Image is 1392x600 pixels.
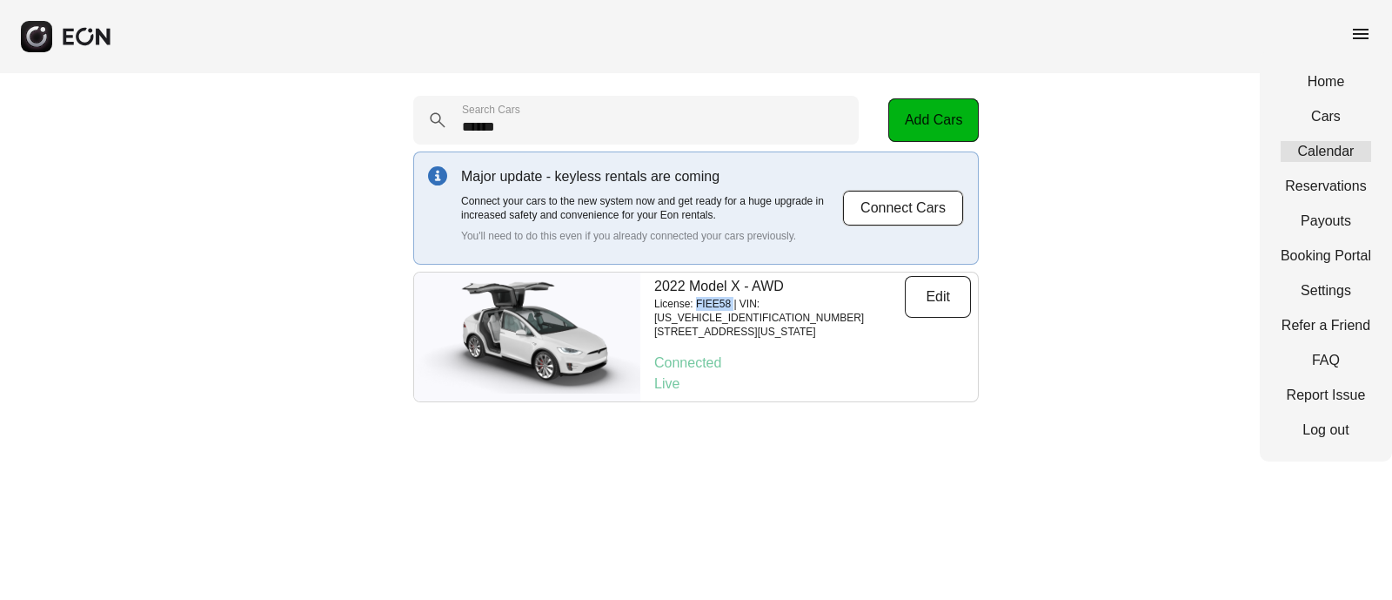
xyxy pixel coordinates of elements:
button: Add Cars [888,98,979,142]
label: Search Cars [462,103,520,117]
img: car [414,280,640,394]
p: You'll need to do this even if you already connected your cars previously. [461,229,842,243]
a: Cars [1281,106,1371,127]
p: Live [654,374,971,394]
a: Home [1281,71,1371,92]
p: 2022 Model X - AWD [654,276,905,297]
p: Connect your cars to the new system now and get ready for a huge upgrade in increased safety and ... [461,194,842,222]
span: menu [1350,24,1371,44]
button: Connect Cars [842,190,964,226]
button: Edit [905,276,971,318]
img: info [428,166,447,185]
a: Report Issue [1281,385,1371,406]
a: Payouts [1281,211,1371,232]
a: Refer a Friend [1281,315,1371,336]
a: Calendar [1281,141,1371,162]
a: Settings [1281,280,1371,301]
a: Booking Portal [1281,246,1371,266]
a: Reservations [1281,176,1371,197]
p: [STREET_ADDRESS][US_STATE] [654,325,905,339]
p: Major update - keyless rentals are coming [461,166,842,187]
a: FAQ [1281,350,1371,371]
a: Log out [1281,420,1371,441]
p: License: FIEE58 | VIN: [US_VEHICLE_IDENTIFICATION_NUMBER] [654,297,905,325]
p: Connected [654,353,971,374]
